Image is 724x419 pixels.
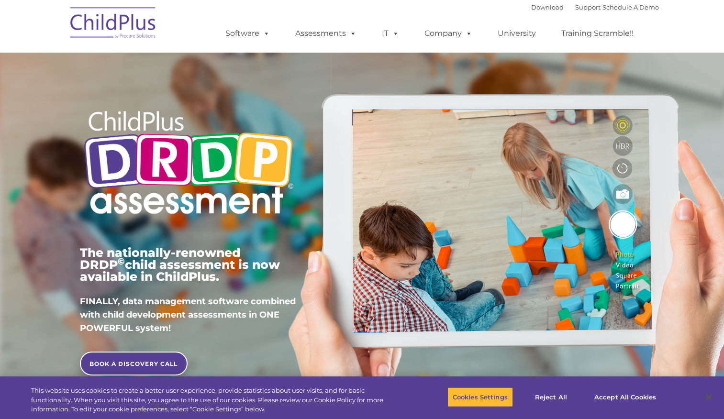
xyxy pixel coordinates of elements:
a: Software [216,24,279,43]
span: The nationally-renowned DRDP child assessment is now available in ChildPlus. [80,245,280,284]
a: BOOK A DISCOVERY CALL [80,352,188,375]
a: Company [415,24,482,43]
a: Assessments [286,24,366,43]
a: IT [372,24,409,43]
font: | [531,3,659,11]
div: This website uses cookies to create a better user experience, provide statistics about user visit... [31,386,398,414]
a: Schedule A Demo [602,3,659,11]
img: ChildPlus by Procare Solutions [66,0,161,48]
button: Close [698,386,719,408]
a: Training Scramble!! [552,24,643,43]
button: Cookies Settings [447,387,513,407]
a: University [488,24,546,43]
img: Copyright - DRDP Logo Light [80,98,297,230]
span: FINALLY, data management software combined with child development assessments in ONE POWERFUL sys... [80,296,296,333]
button: Accept All Cookies [589,387,661,407]
a: Support [575,3,601,11]
a: Download [531,3,564,11]
sup: © [118,256,125,267]
button: Reject All [521,387,581,407]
